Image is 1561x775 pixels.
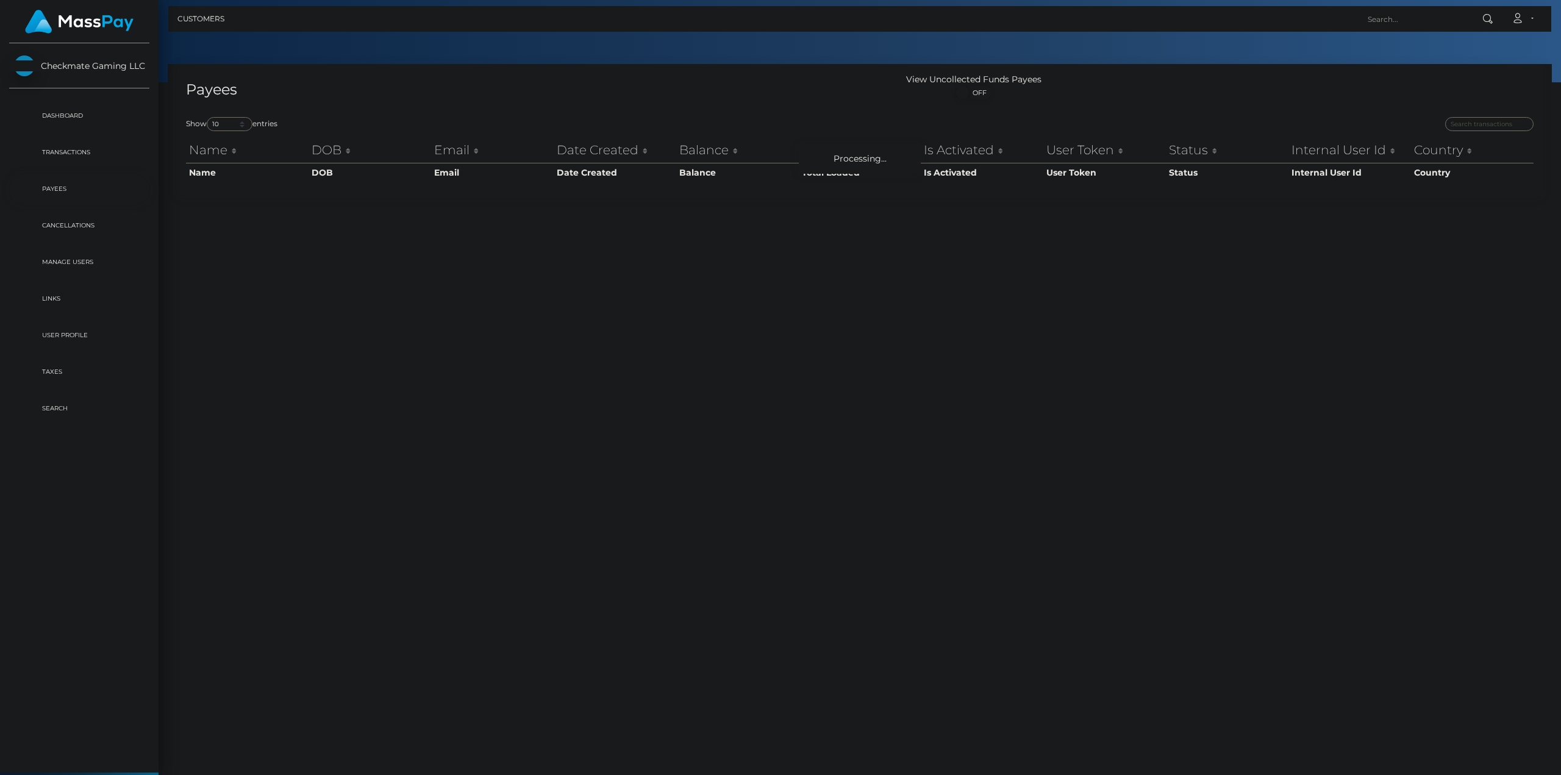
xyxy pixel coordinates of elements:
[1411,138,1534,162] th: Country
[1356,7,1471,30] input: Search...
[431,163,554,182] th: Email
[9,284,149,314] a: Links
[9,137,149,168] a: Transactions
[14,290,145,308] p: Links
[309,163,431,182] th: DOB
[9,210,149,241] a: Cancellations
[9,174,149,204] a: Payees
[799,138,921,162] th: Total Loaded
[799,144,921,174] div: Processing...
[186,163,309,182] th: Name
[14,143,145,162] p: Transactions
[1288,138,1411,162] th: Internal User Id
[1043,163,1166,182] th: User Token
[309,138,431,162] th: DOB
[186,138,309,162] th: Name
[9,357,149,387] a: Taxes
[676,163,799,182] th: Balance
[14,55,35,76] img: Checkmate Gaming LLC
[9,247,149,277] a: Manage Users
[921,163,1043,182] th: Is Activated
[554,163,676,182] th: Date Created
[14,216,145,235] p: Cancellations
[962,86,993,99] span: OFF
[186,117,277,131] label: Show entries
[9,393,149,424] a: Search
[9,60,149,71] span: Checkmate Gaming LLC
[14,399,145,418] p: Search
[1166,138,1288,162] th: Status
[9,101,149,131] a: Dashboard
[431,138,554,162] th: Email
[14,180,145,198] p: Payees
[554,138,676,162] th: Date Created
[25,10,134,34] img: MassPay Logo
[860,73,1087,86] div: View Uncollected Funds Payees
[14,107,145,125] p: Dashboard
[9,320,149,351] a: User Profile
[1445,117,1534,131] input: Search transactions
[14,326,145,345] p: User Profile
[1043,138,1166,162] th: User Token
[207,117,252,131] select: Showentries
[14,363,145,381] p: Taxes
[14,253,145,271] p: Manage Users
[177,6,224,32] a: Customers
[921,138,1043,162] th: Is Activated
[676,138,799,162] th: Balance
[1411,163,1534,182] th: Country
[186,79,851,101] h4: Payees
[1288,163,1411,182] th: Internal User Id
[1166,163,1288,182] th: Status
